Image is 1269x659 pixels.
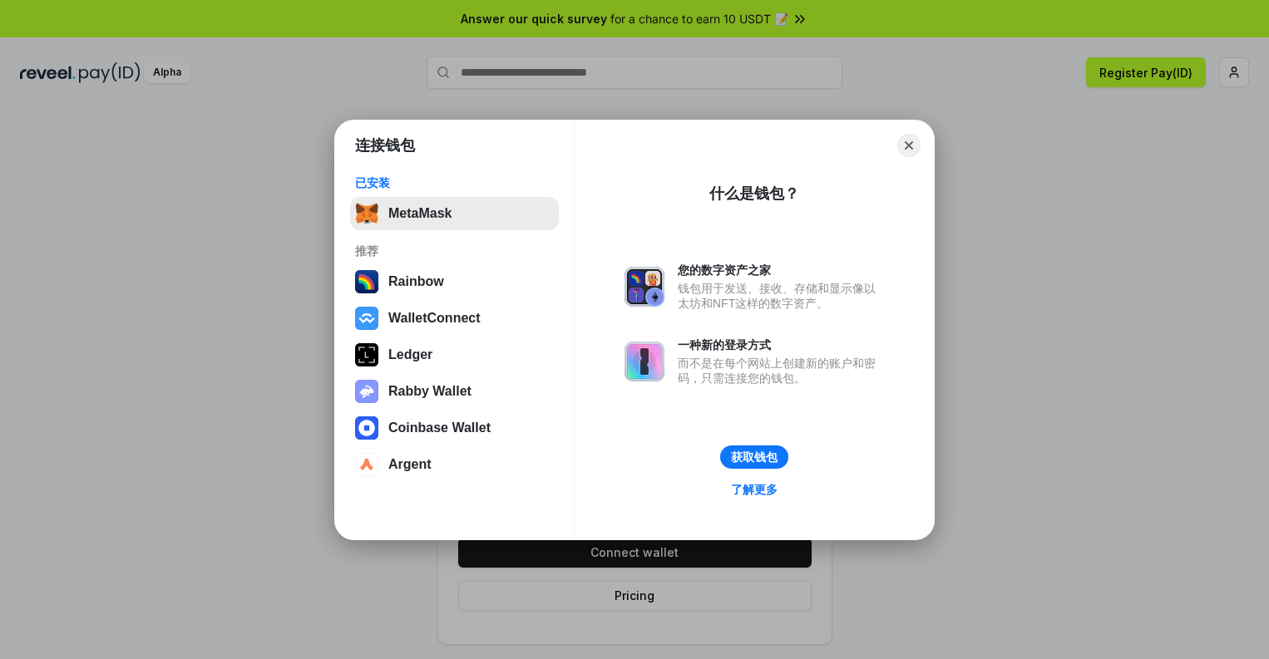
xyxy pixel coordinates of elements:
button: Close [897,134,921,157]
div: Rabby Wallet [388,384,472,399]
div: 了解更多 [731,482,778,497]
div: MetaMask [388,206,452,221]
div: Argent [388,457,432,472]
div: Ledger [388,347,432,362]
button: Coinbase Wallet [350,411,559,445]
button: Argent [350,448,559,481]
img: svg+xml,%3Csvg%20xmlns%3D%22http%3A%2F%2Fwww.w3.org%2F2000%2Fsvg%22%20fill%3D%22none%22%20viewBox... [625,267,664,307]
h1: 连接钱包 [355,135,415,155]
img: svg+xml,%3Csvg%20xmlns%3D%22http%3A%2F%2Fwww.w3.org%2F2000%2Fsvg%22%20fill%3D%22none%22%20viewBox... [355,380,378,403]
button: Rabby Wallet [350,375,559,408]
img: svg+xml,%3Csvg%20fill%3D%22none%22%20height%3D%2233%22%20viewBox%3D%220%200%2035%2033%22%20width%... [355,202,378,225]
img: svg+xml,%3Csvg%20width%3D%2228%22%20height%3D%2228%22%20viewBox%3D%220%200%2028%2028%22%20fill%3D... [355,416,378,440]
div: 而不是在每个网站上创建新的账户和密码，只需连接您的钱包。 [678,356,884,386]
button: Ledger [350,338,559,371]
div: 钱包用于发送、接收、存储和显示像以太坊和NFT这样的数字资产。 [678,281,884,311]
img: svg+xml,%3Csvg%20width%3D%2228%22%20height%3D%2228%22%20viewBox%3D%220%200%2028%2028%22%20fill%3D... [355,453,378,476]
div: 您的数字资产之家 [678,263,884,278]
div: 一种新的登录方式 [678,337,884,352]
button: MetaMask [350,197,559,230]
img: svg+xml,%3Csvg%20xmlns%3D%22http%3A%2F%2Fwww.w3.org%2F2000%2Fsvg%22%20width%3D%2228%22%20height%3... [355,343,378,366]
div: WalletConnect [388,311,481,326]
div: 推荐 [355,243,554,258]
img: svg+xml,%3Csvg%20width%3D%22120%22%20height%3D%22120%22%20viewBox%3D%220%200%20120%20120%22%20fil... [355,270,378,293]
button: Rainbow [350,265,559,298]
button: WalletConnect [350,302,559,335]
div: 获取钱包 [731,450,778,465]
img: svg+xml,%3Csvg%20width%3D%2228%22%20height%3D%2228%22%20viewBox%3D%220%200%2028%2028%22%20fill%3D... [355,307,378,330]
button: 获取钱包 [720,445,788,469]
div: Coinbase Wallet [388,420,491,435]
div: Rainbow [388,274,444,289]
div: 什么是钱包？ [709,184,799,204]
a: 了解更多 [721,479,788,500]
img: svg+xml,%3Csvg%20xmlns%3D%22http%3A%2F%2Fwww.w3.org%2F2000%2Fsvg%22%20fill%3D%22none%22%20viewBox... [625,342,664,381]
div: 已安装 [355,175,554,190]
